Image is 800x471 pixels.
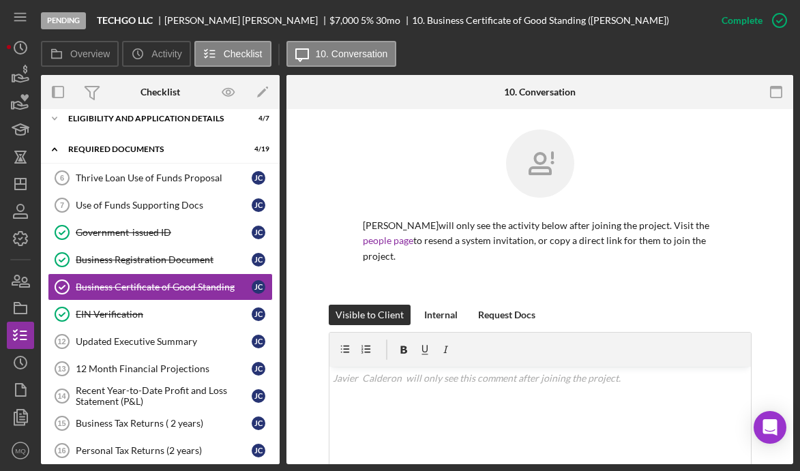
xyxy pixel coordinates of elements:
[48,164,273,192] a: 6Thrive Loan Use of Funds ProposalJC
[424,305,458,325] div: Internal
[252,198,265,212] div: J C
[708,7,793,34] button: Complete
[329,305,411,325] button: Visible to Client
[15,447,25,455] text: MQ
[60,201,64,209] tspan: 7
[76,336,252,347] div: Updated Executive Summary
[97,15,153,26] b: TECHGO LLC
[252,335,265,348] div: J C
[76,309,252,320] div: EIN Verification
[504,87,576,97] div: 10. Conversation
[329,14,359,26] span: $7,000
[412,15,669,26] div: 10. Business Certificate of Good Standing ([PERSON_NAME])
[48,410,273,437] a: 15Business Tax Returns ( 2 years)JC
[48,382,273,410] a: 14Recent Year-to-Date Profit and Loss Statement (P&L)JC
[245,115,269,123] div: 4 / 7
[164,15,329,26] div: [PERSON_NAME] [PERSON_NAME]
[48,328,273,355] a: 12Updated Executive SummaryJC
[245,145,269,153] div: 4 / 19
[722,7,762,34] div: Complete
[478,305,535,325] div: Request Docs
[7,437,34,464] button: MQ
[70,48,110,59] label: Overview
[252,307,265,321] div: J C
[76,254,252,265] div: Business Registration Document
[252,389,265,403] div: J C
[754,411,786,444] div: Open Intercom Messenger
[76,418,252,429] div: Business Tax Returns ( 2 years)
[252,416,265,430] div: J C
[48,246,273,273] a: Business Registration DocumentJC
[363,218,717,264] p: [PERSON_NAME] will only see the activity below after joining the project. Visit the to resend a s...
[48,273,273,301] a: Business Certificate of Good StandingJC
[76,282,252,292] div: Business Certificate of Good Standing
[286,41,397,67] button: 10. Conversation
[57,337,65,346] tspan: 12
[376,15,400,26] div: 30 mo
[57,446,65,455] tspan: 16
[68,145,235,153] div: REQUIRED DOCUMENTS
[417,305,464,325] button: Internal
[48,355,273,382] a: 1312 Month Financial ProjectionsJC
[41,12,86,29] div: Pending
[48,301,273,328] a: EIN VerificationJC
[316,48,388,59] label: 10. Conversation
[252,280,265,294] div: J C
[48,437,273,464] a: 16Personal Tax Returns (2 years)JC
[57,392,66,400] tspan: 14
[471,305,542,325] button: Request Docs
[122,41,190,67] button: Activity
[68,115,235,123] div: Eligibility and Application Details
[48,219,273,246] a: Government-issued IDJC
[76,172,252,183] div: Thrive Loan Use of Funds Proposal
[140,87,180,97] div: Checklist
[57,419,65,427] tspan: 15
[48,192,273,219] a: 7Use of Funds Supporting DocsJC
[363,234,413,246] a: people page
[361,15,374,26] div: 5 %
[76,227,252,238] div: Government-issued ID
[60,174,64,182] tspan: 6
[252,226,265,239] div: J C
[76,200,252,211] div: Use of Funds Supporting Docs
[76,445,252,456] div: Personal Tax Returns (2 years)
[151,48,181,59] label: Activity
[252,171,265,185] div: J C
[76,385,252,407] div: Recent Year-to-Date Profit and Loss Statement (P&L)
[336,305,404,325] div: Visible to Client
[224,48,263,59] label: Checklist
[252,444,265,457] div: J C
[194,41,271,67] button: Checklist
[252,362,265,376] div: J C
[252,253,265,267] div: J C
[41,41,119,67] button: Overview
[76,363,252,374] div: 12 Month Financial Projections
[57,365,65,373] tspan: 13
